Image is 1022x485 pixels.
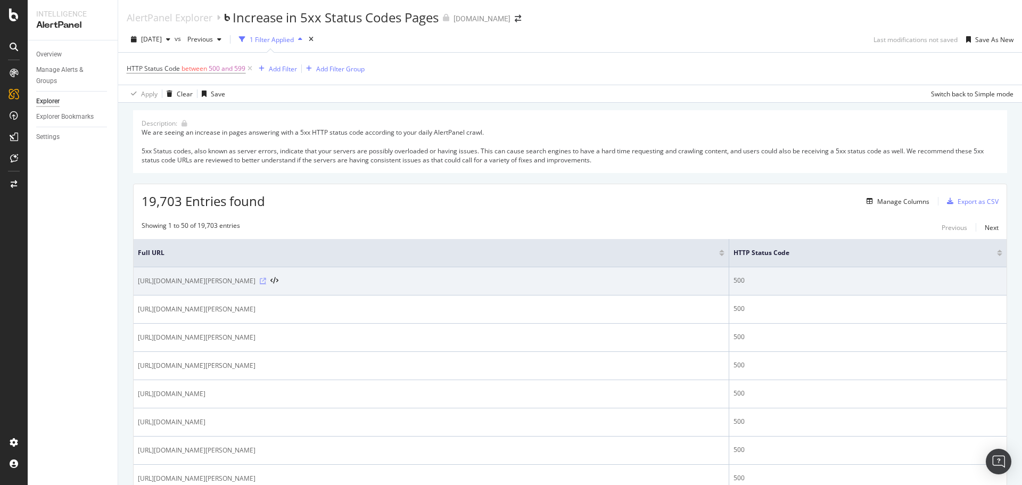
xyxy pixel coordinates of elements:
span: [URL][DOMAIN_NAME] [138,389,205,399]
span: 500 and 599 [209,61,245,76]
button: Manage Columns [862,195,929,208]
span: Full URL [138,248,703,258]
button: Previous [942,221,967,234]
span: [URL][DOMAIN_NAME][PERSON_NAME] [138,445,256,456]
div: times [307,34,316,45]
a: Settings [36,131,110,143]
span: [URL][DOMAIN_NAME][PERSON_NAME] [138,276,256,286]
a: Explorer Bookmarks [36,111,110,122]
button: Add Filter [254,62,297,75]
button: View HTML Source [270,277,278,285]
div: Manage Columns [877,197,929,206]
div: 500 [733,332,1002,342]
div: arrow-right-arrow-left [515,15,521,22]
div: [DOMAIN_NAME] [454,13,510,24]
div: Open Intercom Messenger [986,449,1011,474]
button: Next [985,221,999,234]
div: 500 [733,445,1002,455]
div: We are seeing an increase in pages answering with a 5xx HTTP status code according to your daily ... [142,128,999,165]
button: Apply [127,85,158,102]
div: Previous [942,223,967,232]
div: Intelligence [36,9,109,19]
a: Visit Online Page [260,278,266,284]
div: Apply [141,89,158,98]
button: 1 Filter Applied [235,31,307,48]
span: 19,703 Entries found [142,192,265,210]
span: between [182,64,207,73]
a: Explorer [36,96,110,107]
div: 500 [733,304,1002,314]
div: 500 [733,473,1002,483]
span: [URL][DOMAIN_NAME] [138,417,205,428]
div: Description: [142,119,177,128]
span: [URL][DOMAIN_NAME][PERSON_NAME] [138,332,256,343]
button: Save [197,85,225,102]
div: Explorer [36,96,60,107]
div: Export as CSV [958,197,999,206]
div: Settings [36,131,60,143]
div: AlertPanel [36,19,109,31]
a: Manage Alerts & Groups [36,64,110,87]
button: Switch back to Simple mode [927,85,1013,102]
span: [URL][DOMAIN_NAME][PERSON_NAME] [138,360,256,371]
button: Previous [183,31,226,48]
button: Add Filter Group [302,62,365,75]
span: vs [175,34,183,43]
span: HTTP Status Code [127,64,180,73]
span: [URL][DOMAIN_NAME][PERSON_NAME] [138,304,256,315]
button: [DATE] [127,31,175,48]
div: Manage Alerts & Groups [36,64,100,87]
button: Clear [162,85,193,102]
div: Save As New [975,35,1013,44]
div: 500 [733,417,1002,426]
div: 500 [733,276,1002,285]
div: Overview [36,49,62,60]
span: HTTP Status Code [733,248,981,258]
span: [URL][DOMAIN_NAME][PERSON_NAME] [138,473,256,484]
div: 500 [733,360,1002,370]
div: 500 [733,389,1002,398]
span: 2025 Sep. 23rd [141,35,162,44]
div: Switch back to Simple mode [931,89,1013,98]
span: Previous [183,35,213,44]
div: Explorer Bookmarks [36,111,94,122]
div: Increase in 5xx Status Codes Pages [233,9,439,27]
a: AlertPanel Explorer [127,12,212,23]
button: Export as CSV [943,193,999,210]
div: Last modifications not saved [873,35,958,44]
a: Overview [36,49,110,60]
div: 1 Filter Applied [250,35,294,44]
button: Save As New [962,31,1013,48]
div: Add Filter Group [316,64,365,73]
div: Add Filter [269,64,297,73]
div: Save [211,89,225,98]
div: Showing 1 to 50 of 19,703 entries [142,221,240,234]
div: Clear [177,89,193,98]
div: Next [985,223,999,232]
